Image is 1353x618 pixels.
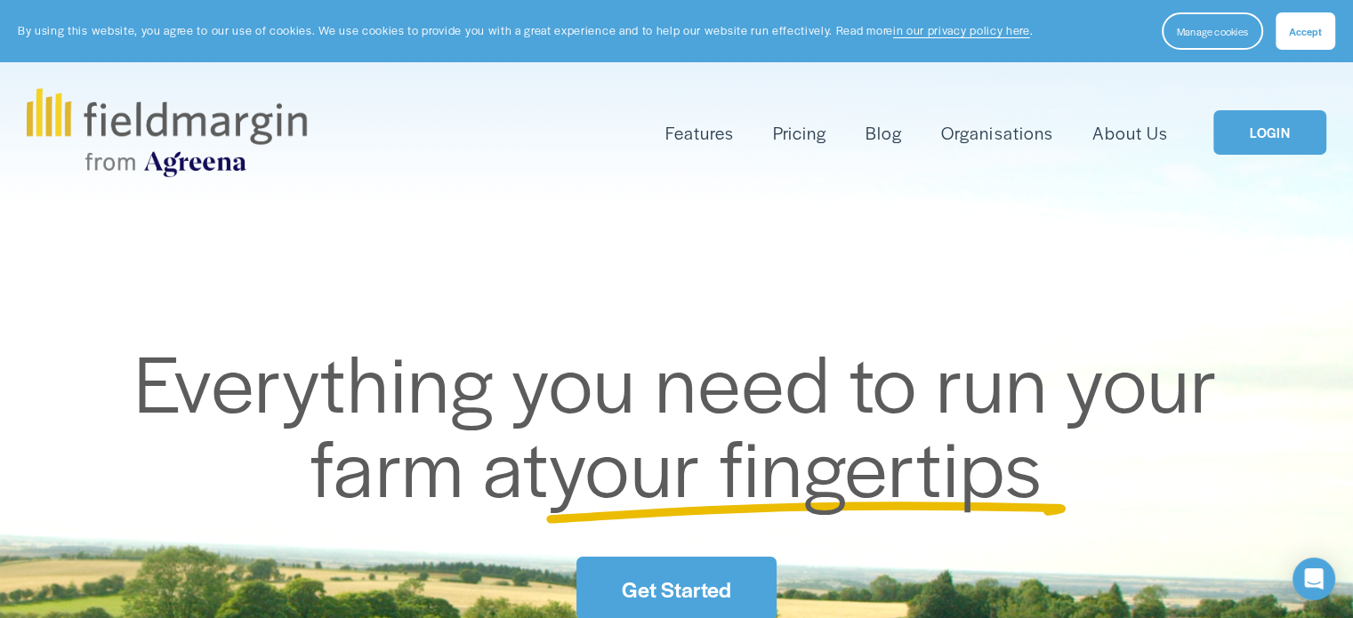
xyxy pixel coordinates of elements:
[134,325,1236,521] span: Everything you need to run your farm at
[1276,12,1335,50] button: Accept
[866,118,902,148] a: Blog
[941,118,1052,148] a: Organisations
[893,22,1030,38] a: in our privacy policy here
[1213,110,1325,156] a: LOGIN
[1293,558,1335,600] div: Open Intercom Messenger
[1162,12,1263,50] button: Manage cookies
[1289,24,1322,38] span: Accept
[27,88,306,177] img: fieldmargin.com
[665,120,734,146] span: Features
[773,118,826,148] a: Pricing
[549,409,1043,520] span: your fingertips
[665,118,734,148] a: folder dropdown
[1177,24,1248,38] span: Manage cookies
[18,22,1033,39] p: By using this website, you agree to our use of cookies. We use cookies to provide you with a grea...
[1092,118,1168,148] a: About Us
